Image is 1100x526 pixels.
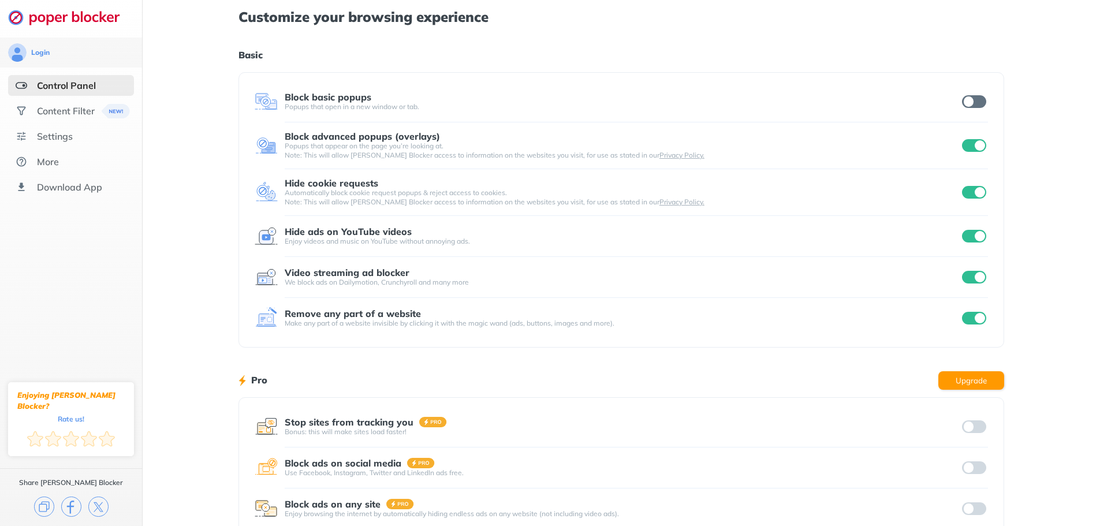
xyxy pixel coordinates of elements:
div: More [37,156,59,167]
img: x.svg [88,497,109,517]
img: facebook.svg [61,497,81,517]
a: Privacy Policy. [659,151,704,159]
div: Block basic popups [285,92,371,102]
div: Hide cookie requests [285,178,378,188]
img: feature icon [255,307,278,330]
img: features-selected.svg [16,80,27,91]
div: Automatically block cookie request popups & reject access to cookies. Note: This will allow [PERS... [285,188,960,207]
img: feature icon [255,415,278,438]
div: Content Filter [37,105,95,117]
img: feature icon [255,90,278,113]
img: pro-badge.svg [419,417,447,427]
div: Block ads on any site [285,499,381,509]
img: lighting bolt [238,374,246,387]
h1: Pro [251,372,267,387]
img: logo-webpage.svg [8,9,132,25]
div: Stop sites from tracking you [285,417,413,427]
div: Enjoy videos and music on YouTube without annoying ads. [285,237,960,246]
div: Control Panel [37,80,96,91]
button: Upgrade [938,371,1004,390]
img: pro-badge.svg [407,458,435,468]
h1: Customize your browsing experience [238,9,1004,24]
div: Make any part of a website invisible by clicking it with the magic wand (ads, buttons, images and... [285,319,960,328]
div: Rate us! [58,416,84,421]
div: Remove any part of a website [285,308,421,319]
div: Video streaming ad blocker [285,267,409,278]
div: Enjoy browsing the internet by automatically hiding endless ads on any website (not including vid... [285,509,960,518]
img: feature icon [255,134,278,157]
img: feature icon [255,456,278,479]
h1: Basic [238,47,1004,62]
a: Privacy Policy. [659,197,704,206]
div: Block advanced popups (overlays) [285,131,440,141]
div: Use Facebook, Instagram, Twitter and LinkedIn ads free. [285,468,960,477]
div: Block ads on social media [285,458,401,468]
img: download-app.svg [16,181,27,193]
img: feature icon [255,181,278,204]
div: Share [PERSON_NAME] Blocker [19,478,123,487]
img: avatar.svg [8,43,27,62]
img: feature icon [255,266,278,289]
img: about.svg [16,156,27,167]
img: social.svg [16,105,27,117]
div: Login [31,48,50,57]
img: pro-badge.svg [386,499,414,509]
img: settings.svg [16,130,27,142]
img: menuBanner.svg [102,104,130,118]
div: Download App [37,181,102,193]
div: Bonus: this will make sites load faster! [285,427,960,437]
div: Popups that open in a new window or tab. [285,102,960,111]
img: feature icon [255,225,278,248]
div: We block ads on Dailymotion, Crunchyroll and many more [285,278,960,287]
div: Popups that appear on the page you’re looking at. Note: This will allow [PERSON_NAME] Blocker acc... [285,141,960,160]
div: Hide ads on YouTube videos [285,226,412,237]
img: copy.svg [34,497,54,517]
div: Enjoying [PERSON_NAME] Blocker? [17,390,125,412]
div: Settings [37,130,73,142]
img: feature icon [255,497,278,520]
